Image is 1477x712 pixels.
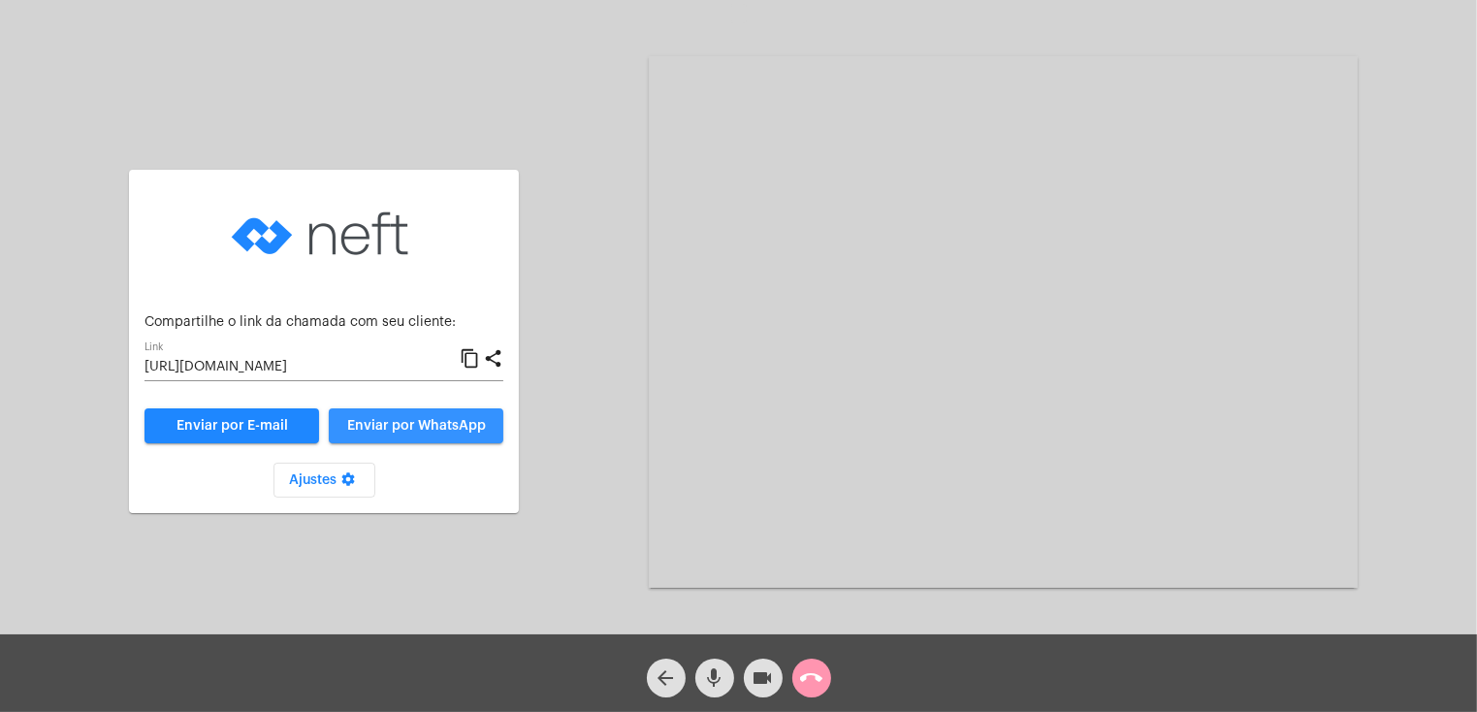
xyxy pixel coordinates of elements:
[329,408,503,443] button: Enviar por WhatsApp
[273,463,375,498] button: Ajustes
[177,419,288,433] span: Enviar por E-mail
[483,347,503,371] mat-icon: share
[144,315,503,330] p: Compartilhe o link da chamada com seu cliente:
[460,347,480,371] mat-icon: content_copy
[703,666,726,690] mat-icon: mic
[144,408,319,443] a: Enviar por E-mail
[347,419,486,433] span: Enviar por WhatsApp
[752,666,775,690] mat-icon: videocam
[800,666,823,690] mat-icon: call_end
[337,471,360,495] mat-icon: settings
[289,473,360,487] span: Ajustes
[655,666,678,690] mat-icon: arrow_back
[227,185,421,282] img: logo-neft-novo-2.png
